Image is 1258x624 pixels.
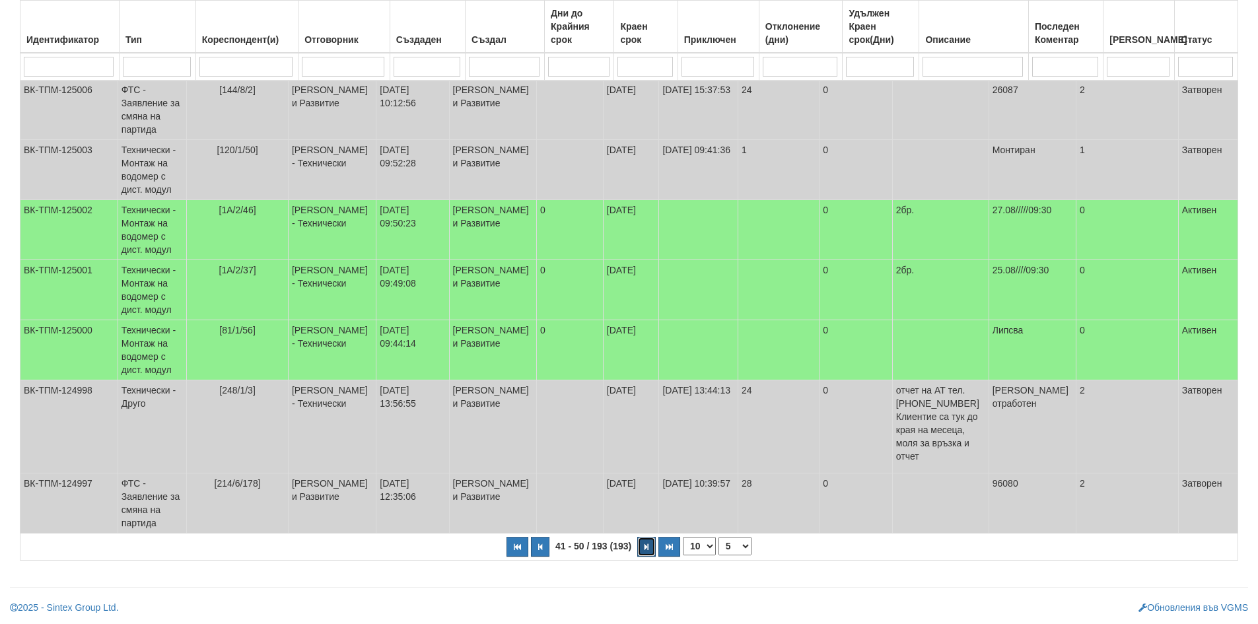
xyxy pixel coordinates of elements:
td: [PERSON_NAME] и Развитие [449,200,536,260]
th: Тип: No sort applied, activate to apply an ascending sort [119,1,195,53]
th: Идентификатор: No sort applied, activate to apply an ascending sort [20,1,120,53]
button: Следваща страница [637,537,656,557]
th: Удължен Краен срок(Дни): No sort applied, activate to apply an ascending sort [843,1,919,53]
td: [DATE] 15:37:53 [659,80,738,140]
span: [144/8/2] [219,85,256,95]
td: [DATE] [603,200,659,260]
p: отчет на АТ тел.[PHONE_NUMBER] Клиентие са тук до края на месеца, моля за връзка и отчет [896,384,985,463]
th: Създаден: No sort applied, activate to apply an ascending sort [390,1,465,53]
td: [PERSON_NAME] - Технически [288,380,376,473]
td: [DATE] 09:52:28 [376,140,449,200]
td: [DATE] 10:12:56 [376,80,449,140]
td: [DATE] 09:49:08 [376,260,449,320]
td: ВК-ТПМ-125002 [20,200,118,260]
td: [DATE] [603,260,659,320]
button: Последна страница [658,537,680,557]
td: 28 [738,473,819,534]
button: Предишна страница [531,537,549,557]
td: Активен [1178,200,1238,260]
td: [DATE] [603,140,659,200]
div: Статус [1178,30,1234,49]
th: Брой Файлове: No sort applied, activate to apply an ascending sort [1103,1,1175,53]
div: Приключен [681,30,755,49]
div: Кореспондент(и) [199,30,295,49]
td: [DATE] 09:44:14 [376,320,449,380]
td: 2 [1076,380,1179,473]
th: Краен срок: No sort applied, activate to apply an ascending sort [614,1,678,53]
span: 0 [540,325,545,335]
a: 2025 - Sintex Group Ltd. [10,602,119,613]
a: Обновления във VGMS [1138,602,1248,613]
td: [PERSON_NAME] и Развитие [449,80,536,140]
td: Технически - Монтаж на водомер с дист. модул [118,200,186,260]
span: 96080 [993,478,1018,489]
td: [DATE] 09:41:36 [659,140,738,200]
td: 0 [1076,320,1179,380]
select: Страница номер [718,537,751,555]
td: 1 [738,140,819,200]
td: [DATE] [603,80,659,140]
td: 0 [820,260,893,320]
td: ВК-ТПМ-124997 [20,473,118,534]
td: ВК-ТПМ-125000 [20,320,118,380]
td: [PERSON_NAME] и Развитие [449,473,536,534]
td: 0 [1076,200,1179,260]
td: [PERSON_NAME] и Развитие [288,80,376,140]
td: [PERSON_NAME] - Технически [288,140,376,200]
span: 27.08/////09:30 [993,205,1052,215]
span: 0 [540,205,545,215]
span: Липсва [993,325,1024,335]
td: Затворен [1178,380,1238,473]
td: 2 [1076,473,1179,534]
div: Последен Коментар [1032,17,1100,49]
th: Кореспондент(и): No sort applied, activate to apply an ascending sort [195,1,298,53]
div: [PERSON_NAME] [1107,30,1171,49]
td: Затворен [1178,140,1238,200]
td: [DATE] [603,473,659,534]
span: [1А/2/37] [219,265,256,275]
td: [DATE] [603,320,659,380]
th: Отклонение (дни): No sort applied, activate to apply an ascending sort [759,1,843,53]
td: [PERSON_NAME] - Технически [288,320,376,380]
div: Създаден [394,30,462,49]
td: ВК-ТПМ-124998 [20,380,118,473]
td: ВК-ТПМ-125001 [20,260,118,320]
td: [PERSON_NAME] и Развитие [449,320,536,380]
th: Описание: No sort applied, activate to apply an ascending sort [919,1,1029,53]
td: ВК-ТПМ-125003 [20,140,118,200]
td: 0 [820,80,893,140]
th: Приключен: No sort applied, activate to apply an ascending sort [678,1,759,53]
td: [DATE] 13:56:55 [376,380,449,473]
select: Брой редове на страница [683,537,716,555]
span: [81/1/56] [219,325,256,335]
td: [PERSON_NAME] и Развитие [449,140,536,200]
span: 0 [540,265,545,275]
td: 2 [1076,80,1179,140]
th: Последен Коментар: No sort applied, activate to apply an ascending sort [1028,1,1103,53]
div: Тип [123,30,192,49]
td: [PERSON_NAME] и Развитие [288,473,376,534]
span: 41 - 50 / 193 (193) [552,541,635,551]
td: [PERSON_NAME] и Развитие [449,260,536,320]
td: [DATE] 12:35:06 [376,473,449,534]
td: 0 [1076,260,1179,320]
td: ВК-ТПМ-125006 [20,80,118,140]
td: Технически - Друго [118,380,186,473]
span: [248/1/3] [219,385,256,396]
td: [DATE] 13:44:13 [659,380,738,473]
td: [PERSON_NAME] - Технически [288,200,376,260]
span: Монтиран [993,145,1035,155]
td: ФТС - Заявление за смяна на партида [118,473,186,534]
p: 2бр. [896,263,985,277]
div: Дни до Крайния срок [548,4,610,49]
td: [PERSON_NAME] - Технически [288,260,376,320]
div: Краен срок [617,17,674,49]
p: 2бр. [896,203,985,217]
span: 26087 [993,85,1018,95]
td: 0 [820,140,893,200]
td: Технически - Монтаж на водомер с дист. модул [118,260,186,320]
th: Създал: No sort applied, activate to apply an ascending sort [466,1,545,53]
span: [214/6/178] [215,478,261,489]
td: Технически - Монтаж на водомер с дист. модул [118,320,186,380]
div: Описание [923,30,1025,49]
